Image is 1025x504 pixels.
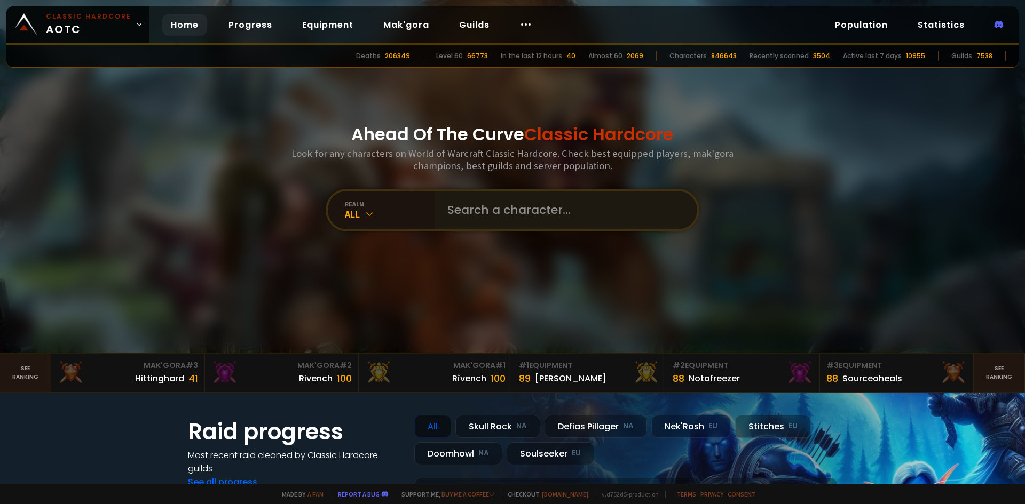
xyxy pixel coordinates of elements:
div: Guilds [951,51,972,61]
div: Sourceoheals [842,372,902,385]
a: Seeranking [974,354,1025,392]
a: #1Equipment89[PERSON_NAME] [512,354,666,392]
span: # 1 [495,360,506,371]
div: 3504 [813,51,830,61]
div: Equipment [673,360,813,371]
a: Mak'gora [375,14,438,36]
span: # 3 [186,360,198,371]
a: Mak'Gora#2Rivench100 [205,354,359,392]
div: Stitches [735,415,811,438]
a: Equipment [294,14,362,36]
small: EU [572,448,581,459]
a: Population [826,14,896,36]
div: 206349 [385,51,410,61]
div: Rivench [299,372,333,385]
div: 40 [566,51,575,61]
input: Search a character... [441,191,684,229]
div: Hittinghard [135,372,184,385]
small: Classic Hardcore [46,12,131,21]
div: Almost 60 [588,51,622,61]
div: Doomhowl [414,442,502,465]
div: Mak'Gora [211,360,352,371]
div: 89 [519,371,531,386]
h4: Most recent raid cleaned by Classic Hardcore guilds [188,449,401,475]
div: Skull Rock [455,415,540,438]
a: #2Equipment88Notafreezer [666,354,820,392]
div: Defias Pillager [545,415,647,438]
a: Mak'Gora#3Hittinghard41 [51,354,205,392]
a: [DOMAIN_NAME] [542,490,588,498]
small: EU [708,421,717,431]
div: Level 60 [436,51,463,61]
div: 88 [673,371,684,386]
div: 66773 [467,51,488,61]
small: NA [516,421,527,431]
div: Equipment [519,360,659,371]
a: a fan [307,490,324,498]
a: #3Equipment88Sourceoheals [820,354,974,392]
a: Progress [220,14,281,36]
div: Characters [669,51,707,61]
a: Report a bug [338,490,380,498]
div: 10955 [906,51,925,61]
h1: Raid progress [188,415,401,449]
div: Deaths [356,51,381,61]
div: Equipment [826,360,967,371]
small: EU [789,421,798,431]
div: In the last 12 hours [501,51,562,61]
span: AOTC [46,12,131,37]
div: Active last 7 days [843,51,902,61]
span: # 2 [673,360,685,371]
span: Classic Hardcore [524,122,674,146]
div: 41 [188,371,198,386]
span: # 2 [340,360,352,371]
div: Mak'Gora [365,360,506,371]
div: 100 [337,371,352,386]
div: 88 [826,371,838,386]
div: [PERSON_NAME] [535,372,606,385]
h3: Look for any characters on World of Warcraft Classic Hardcore. Check best equipped players, mak'g... [287,147,738,172]
span: v. d752d5 - production [595,490,659,498]
div: 7538 [976,51,992,61]
div: Recently scanned [750,51,809,61]
a: Terms [676,490,696,498]
a: Privacy [700,490,723,498]
div: 100 [491,371,506,386]
div: Mak'Gora [58,360,198,371]
span: Checkout [501,490,588,498]
h1: Ahead Of The Curve [351,122,674,147]
a: Guilds [451,14,498,36]
small: NA [478,448,489,459]
div: 2069 [627,51,643,61]
div: All [414,415,451,438]
a: See all progress [188,476,257,488]
div: All [345,208,435,220]
div: Soulseeker [507,442,594,465]
div: realm [345,200,435,208]
a: Home [162,14,207,36]
span: # 3 [826,360,839,371]
span: Support me, [395,490,494,498]
div: Rîvench [452,372,486,385]
div: Notafreezer [689,372,740,385]
a: Consent [728,490,756,498]
span: Made by [275,490,324,498]
div: 846643 [711,51,737,61]
div: Nek'Rosh [651,415,731,438]
a: Classic HardcoreAOTC [6,6,149,43]
span: # 1 [519,360,529,371]
a: Mak'Gora#1Rîvench100 [359,354,512,392]
small: NA [623,421,634,431]
a: Buy me a coffee [441,490,494,498]
a: Statistics [909,14,973,36]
